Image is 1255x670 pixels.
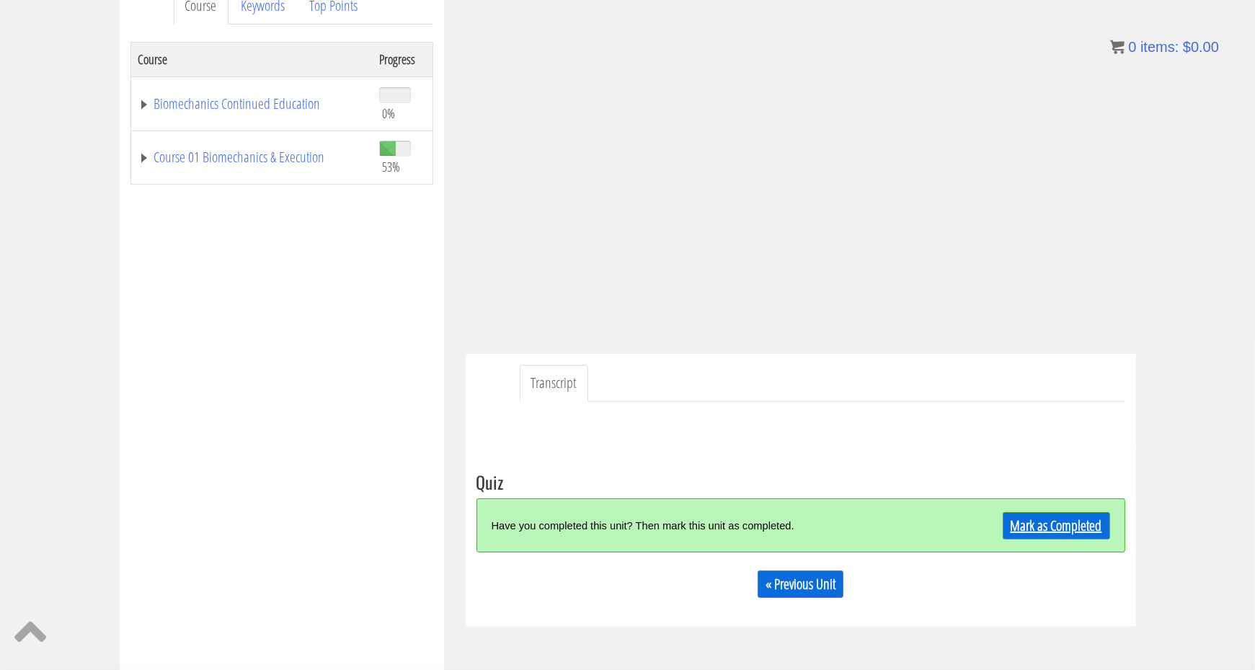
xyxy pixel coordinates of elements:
span: items: [1140,39,1179,55]
span: 53% [382,159,400,175]
a: Course 01 Biomechanics & Execution [138,150,365,164]
bdi: 0.00 [1183,39,1219,55]
span: $ [1183,39,1191,55]
a: Biomechanics Continued Education [138,97,365,111]
img: icon11.png [1110,40,1125,54]
a: Mark as Completed [1003,512,1110,539]
div: Have you completed this unit? Then mark this unit as completed. [492,510,948,541]
h3: Quiz [476,472,1125,491]
a: 0 items: $0.00 [1110,39,1219,55]
th: Progress [372,42,433,76]
span: 0 [1128,39,1136,55]
th: Course [130,42,372,76]
a: Transcript [520,365,588,402]
span: 0% [382,105,395,121]
a: « Previous Unit [758,570,843,598]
